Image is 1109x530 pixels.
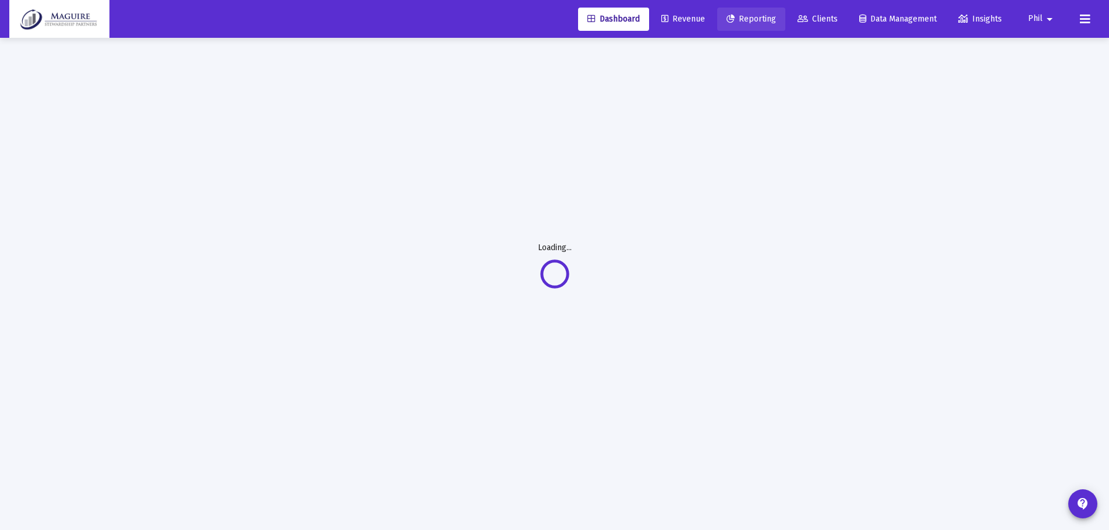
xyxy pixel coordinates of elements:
[727,14,776,24] span: Reporting
[1043,8,1057,31] mat-icon: arrow_drop_down
[717,8,785,31] a: Reporting
[652,8,714,31] a: Revenue
[798,14,838,24] span: Clients
[587,14,640,24] span: Dashboard
[1076,497,1090,511] mat-icon: contact_support
[661,14,705,24] span: Revenue
[949,8,1011,31] a: Insights
[1028,14,1043,24] span: Phil
[859,14,937,24] span: Data Management
[850,8,946,31] a: Data Management
[1014,7,1071,30] button: Phil
[958,14,1002,24] span: Insights
[788,8,847,31] a: Clients
[578,8,649,31] a: Dashboard
[18,8,101,31] img: Dashboard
